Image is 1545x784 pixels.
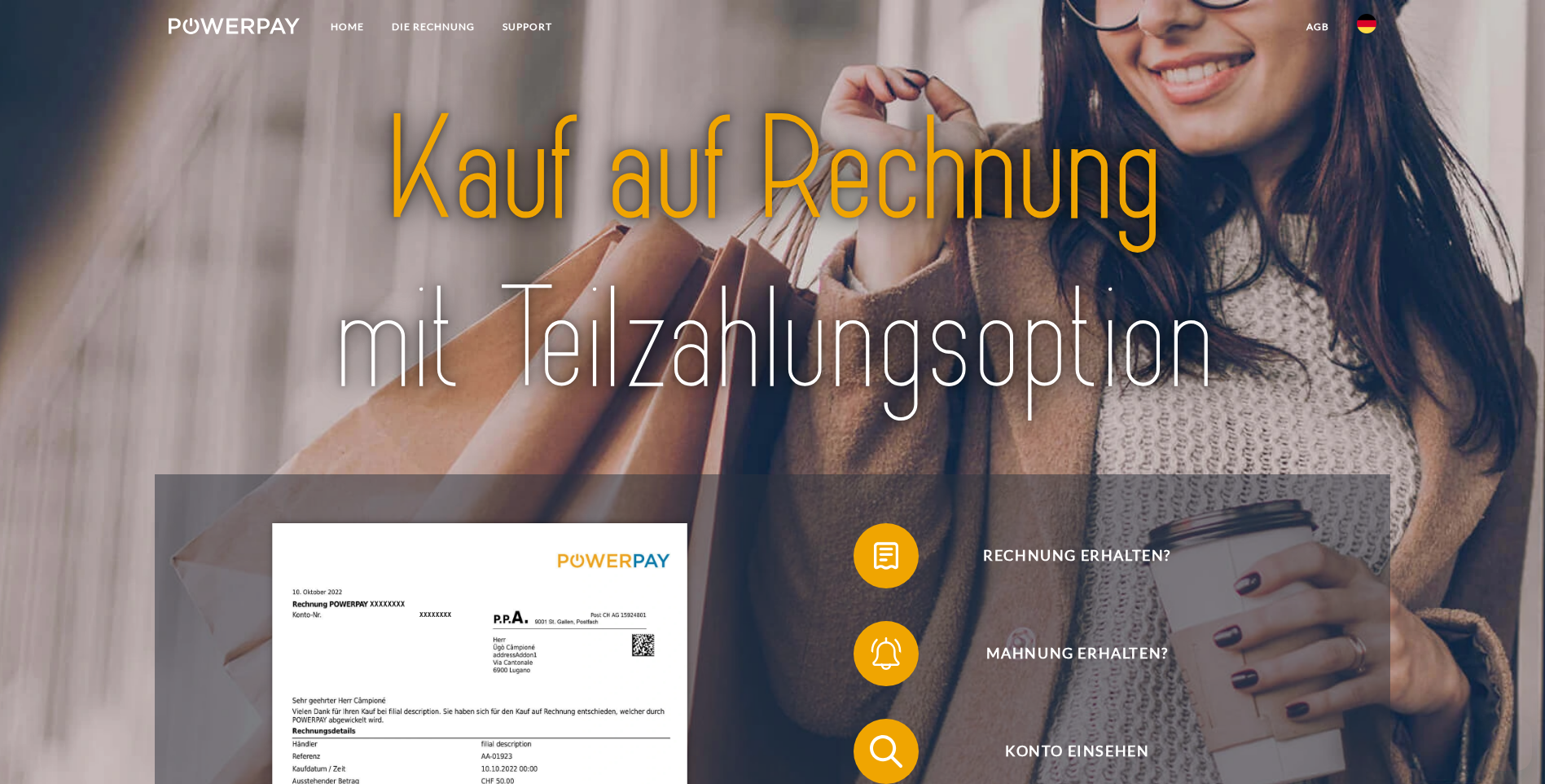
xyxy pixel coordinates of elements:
[378,12,489,42] a: DIE RECHNUNG
[317,12,378,42] a: Home
[1357,14,1376,33] img: de
[854,719,1277,784] button: Konto einsehen
[877,719,1276,784] span: Konto einsehen
[877,621,1276,686] span: Mahnung erhalten?
[866,633,906,674] img: qb_bell.svg
[169,18,300,34] img: logo-powerpay-white.svg
[854,621,1277,686] button: Mahnung erhalten?
[1480,719,1532,771] iframe: Schaltfläche zum Öffnen des Messaging-Fensters
[877,523,1276,588] span: Rechnung erhalten?
[489,12,566,42] a: SUPPORT
[866,535,906,576] img: qb_bill.svg
[866,731,906,772] img: qb_search.svg
[1293,12,1343,42] a: agb
[228,78,1317,434] img: title-powerpay_de.svg
[854,523,1277,588] button: Rechnung erhalten?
